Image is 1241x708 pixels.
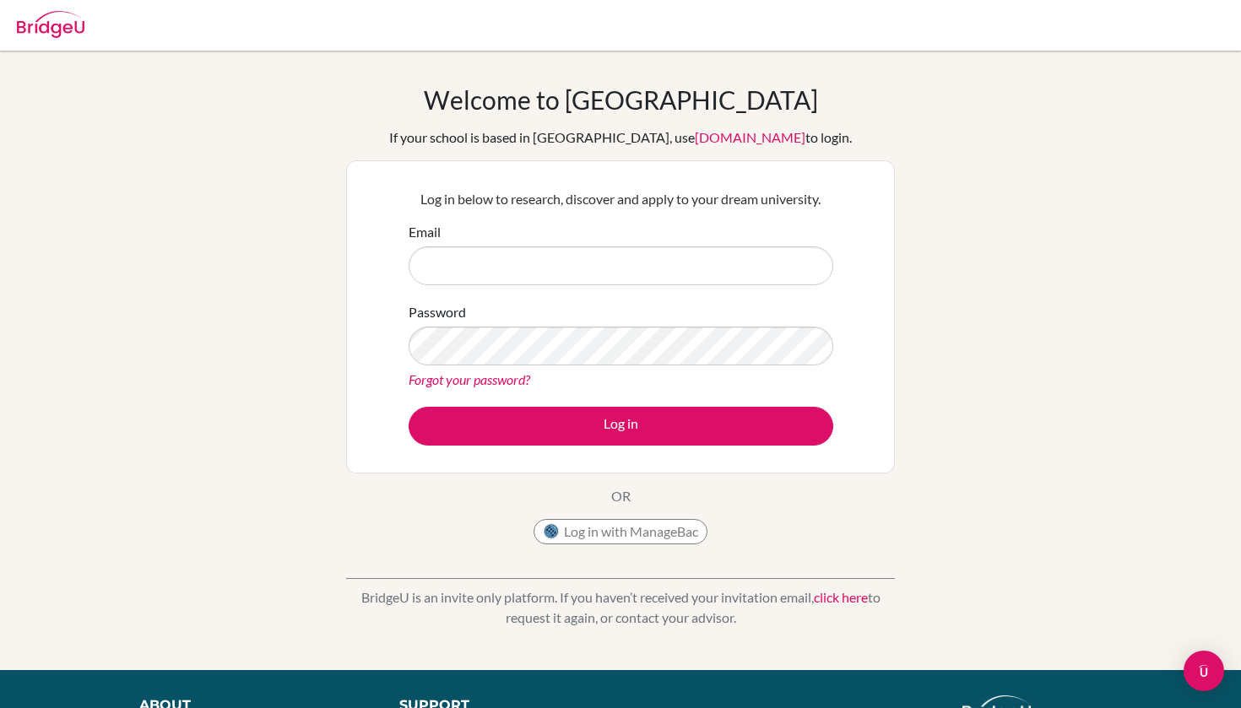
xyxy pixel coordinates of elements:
[534,519,707,544] button: Log in with ManageBac
[1184,651,1224,691] div: Open Intercom Messenger
[409,371,530,387] a: Forgot your password?
[409,222,441,242] label: Email
[409,302,466,322] label: Password
[409,189,833,209] p: Log in below to research, discover and apply to your dream university.
[17,11,84,38] img: Bridge-U
[409,407,833,446] button: Log in
[611,486,631,506] p: OR
[814,589,868,605] a: click here
[346,587,895,628] p: BridgeU is an invite only platform. If you haven’t received your invitation email, to request it ...
[424,84,818,115] h1: Welcome to [GEOGRAPHIC_DATA]
[389,127,852,148] div: If your school is based in [GEOGRAPHIC_DATA], use to login.
[695,129,805,145] a: [DOMAIN_NAME]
